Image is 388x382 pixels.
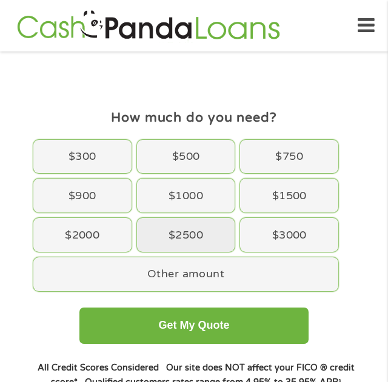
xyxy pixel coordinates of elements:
[33,179,132,212] div: $900
[33,218,132,252] div: $2000
[33,257,338,291] div: Other amount
[137,218,235,252] div: $2500
[240,140,338,174] div: $750
[137,140,235,174] div: $500
[38,363,159,373] strong: All Credit Scores Considered
[137,179,235,212] div: $1000
[240,218,338,252] div: $3000
[33,140,132,174] div: $300
[30,109,357,126] h4: How much do you need?
[79,308,308,344] button: Get My Quote
[13,8,284,43] img: GetLoanNow Logo
[240,179,338,212] div: $1500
